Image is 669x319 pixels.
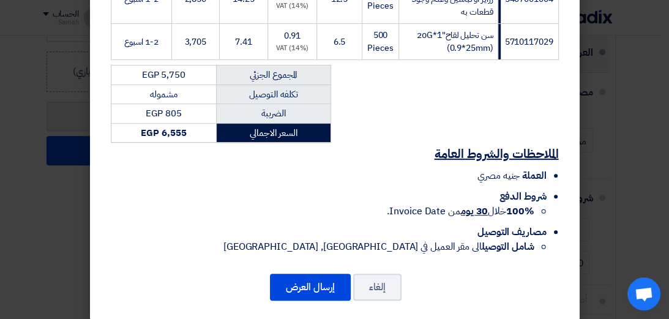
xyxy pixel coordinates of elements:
[270,274,351,301] button: إرسال العرض
[284,29,301,42] span: 0.91
[477,168,520,183] span: جنيه مصري
[111,66,217,85] td: EGP 5,750
[150,88,177,101] span: مشموله
[498,24,558,60] td: 5710117029
[217,84,331,104] td: تكلفه التوصيل
[387,204,534,219] span: خلال من Invoice Date.
[482,239,534,254] strong: شامل التوصيل
[235,36,252,48] span: 7.41
[217,123,331,143] td: السعر الاجمالي
[417,29,493,54] span: سن تحليل لقاح20G*1"(0.9*25mm)
[184,36,206,48] span: 3,705
[217,104,331,124] td: الضريبة
[124,36,159,48] span: 1-2 اسبوع
[522,168,546,183] span: العملة
[627,277,660,310] div: Open chat
[141,126,186,140] strong: EGP 6,555
[499,189,546,204] span: شروط الدفع
[353,274,402,301] button: إلغاء
[461,204,488,219] u: 30 يوم
[273,1,311,12] div: (14%) VAT
[111,239,534,254] li: الى مقر العميل في [GEOGRAPHIC_DATA], [GEOGRAPHIC_DATA]
[506,204,534,219] strong: 100%
[273,43,311,54] div: (14%) VAT
[367,29,393,54] span: 500 Pieces
[146,107,181,120] span: EGP 805
[217,66,331,85] td: المجموع الجزئي
[477,225,547,239] span: مصاريف التوصيل
[334,36,346,48] span: 6.5
[435,144,559,163] u: الملاحظات والشروط العامة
